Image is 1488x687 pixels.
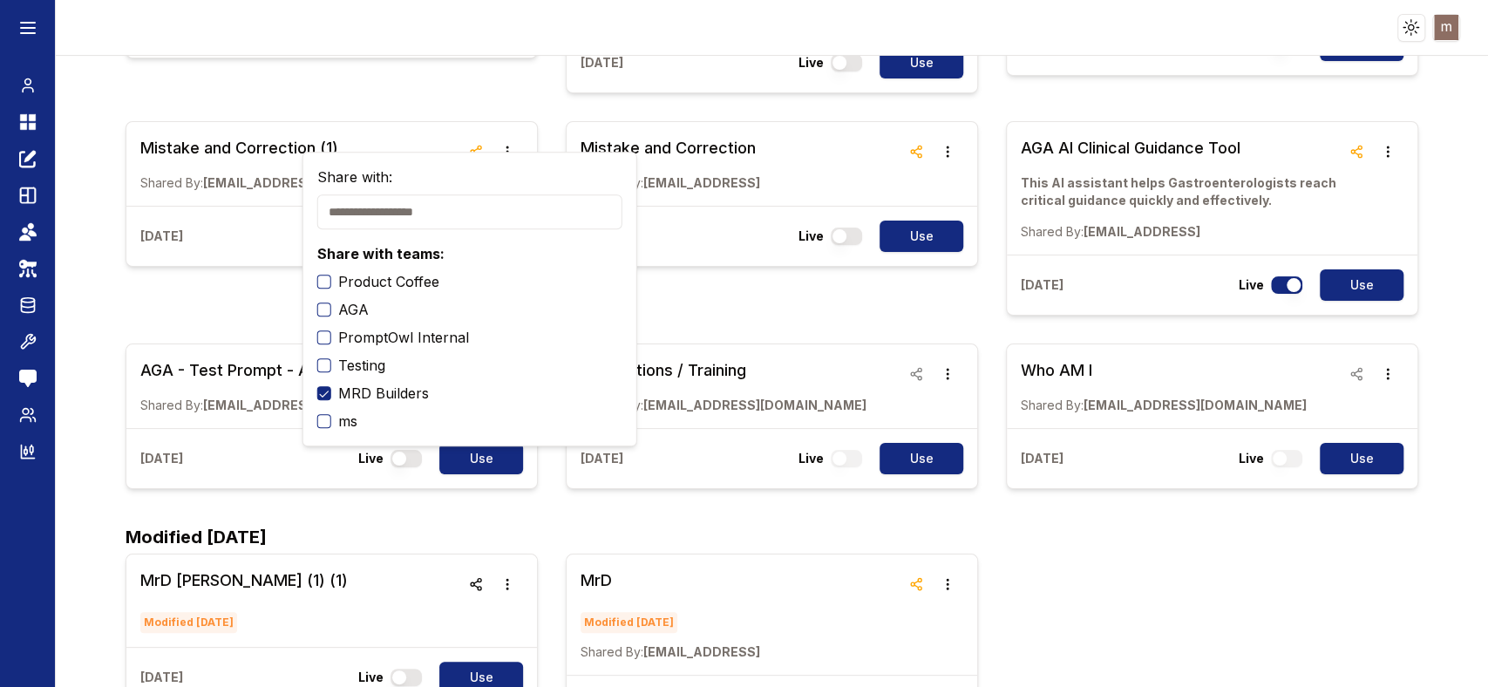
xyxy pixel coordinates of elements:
button: Use [1320,443,1403,474]
a: Mistake and Correction (1)Shared By:[EMAIL_ADDRESS] [140,136,338,192]
span: Shared By: [1021,224,1084,239]
a: AGA AI Clinical Guidance ToolThis AI assistant helps Gastroenterologists reach critical guidance ... [1021,136,1341,241]
label: PromptOwl Internal [338,327,469,348]
a: Suggestions / TrainingShared By:[EMAIL_ADDRESS][DOMAIN_NAME] [581,358,866,414]
a: Use [869,221,963,252]
a: MrD [PERSON_NAME] (1) (1)Modified [DATE] [140,568,348,633]
button: Use [880,47,963,78]
h3: Mistake and Correction (1) [140,136,338,160]
label: ms [338,411,357,432]
label: Product Coffee [338,271,439,292]
p: Live [358,450,384,467]
p: [EMAIL_ADDRESS][DOMAIN_NAME] [1021,397,1307,414]
a: MrDModified [DATE]Shared By:[EMAIL_ADDRESS] [581,568,760,661]
span: Shared By: [1021,398,1084,412]
p: Live [798,228,824,245]
label: AGA [338,299,369,320]
a: Use [429,443,523,474]
p: Live [1239,450,1264,467]
a: Use [869,47,963,78]
h4: Share with: [317,167,622,187]
a: Use [869,443,963,474]
p: This AI assistant helps Gastroenterologists reach critical guidance quickly and effectively. [1021,174,1341,209]
img: ACg8ocJF9pzeCqlo4ezUS9X6Xfqcx_FUcdFr9_JrUZCRfvkAGUe5qw=s96-c [1434,15,1459,40]
button: Use [880,221,963,252]
p: Live [798,54,824,71]
h3: AGA AI Clinical Guidance Tool [1021,136,1341,160]
p: Share with teams: [317,243,622,264]
p: Live [1239,276,1264,294]
label: MRD Builders [338,383,429,404]
p: [EMAIL_ADDRESS] [581,174,760,192]
p: [DATE] [1021,276,1063,294]
p: [EMAIL_ADDRESS] [581,643,760,661]
span: Shared By: [581,644,643,659]
p: [EMAIL_ADDRESS][DOMAIN_NAME] [581,397,866,414]
h3: AGA - Test Prompt - Ap28 [140,358,337,383]
a: Who AM IShared By:[EMAIL_ADDRESS][DOMAIN_NAME] [1021,358,1307,414]
a: Use [1309,443,1403,474]
h3: Suggestions / Training [581,358,866,383]
span: Modified [DATE] [140,612,237,633]
a: AGA - Test Prompt - Ap28Shared By:[EMAIL_ADDRESS] [140,358,337,414]
span: Modified [DATE] [581,612,677,633]
h3: MrD [PERSON_NAME] (1) (1) [140,568,348,593]
p: [DATE] [581,54,623,71]
p: [DATE] [140,228,183,245]
p: [DATE] [581,450,623,467]
p: Live [358,669,384,686]
p: [EMAIL_ADDRESS] [140,174,338,192]
span: Shared By: [140,398,203,412]
h3: MrD [581,568,760,593]
label: Testing [338,355,385,376]
p: [EMAIL_ADDRESS] [140,397,337,414]
p: [DATE] [140,450,183,467]
button: Use [1320,269,1403,301]
h3: Who AM I [1021,358,1307,383]
a: Mistake and CorrectionShared By:[EMAIL_ADDRESS] [581,136,760,192]
button: Use [880,443,963,474]
h2: Modified [DATE] [126,524,1418,550]
p: Live [798,450,824,467]
p: [DATE] [140,669,183,686]
p: [DATE] [1021,450,1063,467]
p: [EMAIL_ADDRESS] [1021,223,1341,241]
button: Use [439,443,523,474]
img: feedback [19,370,37,387]
h3: Mistake and Correction [581,136,760,160]
a: Use [1309,269,1403,301]
span: Shared By: [140,175,203,190]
